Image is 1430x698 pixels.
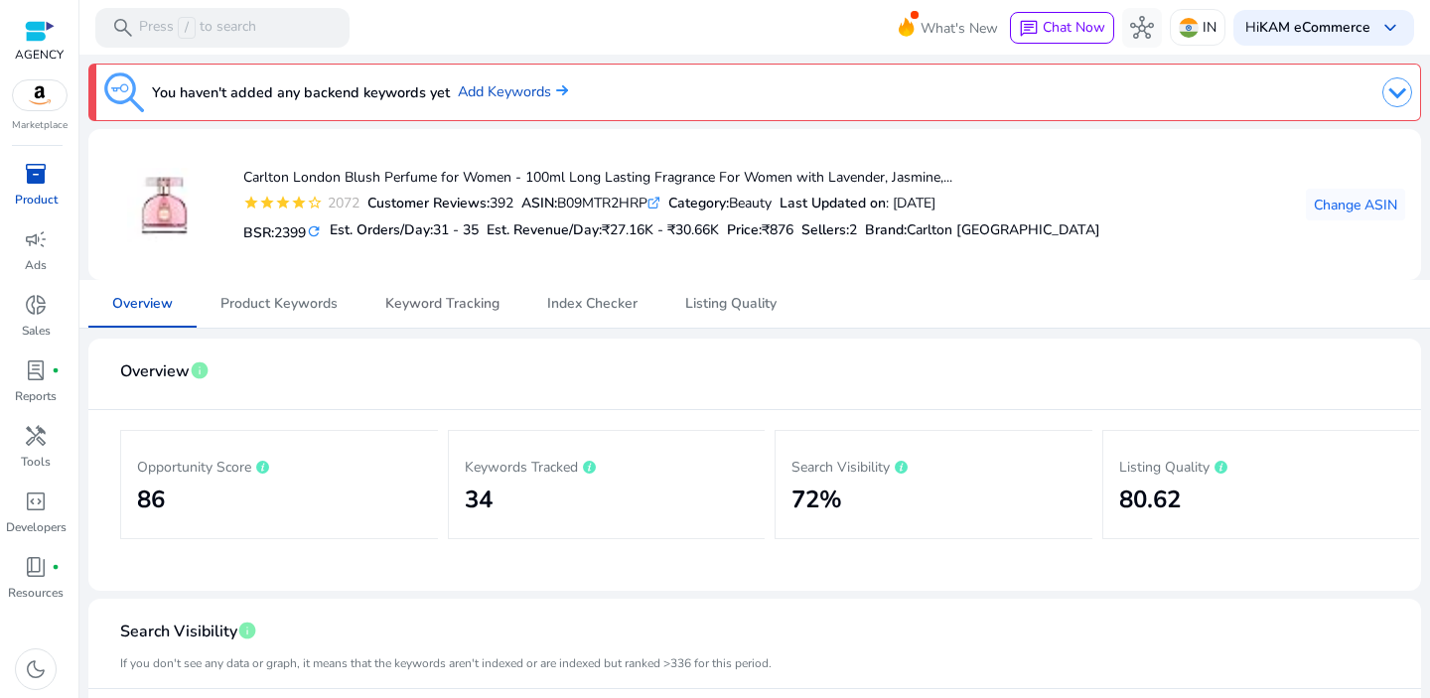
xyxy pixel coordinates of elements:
[685,297,777,311] span: Listing Quality
[433,220,479,239] span: 31 - 35
[120,615,237,649] span: Search Visibility
[8,584,64,602] p: Resources
[367,193,513,213] div: 392
[521,193,660,213] div: B09MTR2HRP
[1010,12,1114,44] button: chatChat Now
[13,80,67,110] img: amazon.svg
[178,17,196,39] span: /
[24,358,48,382] span: lab_profile
[291,195,307,210] mat-icon: star
[801,222,857,239] h5: Sellers:
[274,223,306,242] span: 2399
[243,195,259,210] mat-icon: star
[243,220,322,242] h5: BSR:
[602,220,719,239] span: ₹27.16K - ₹30.66K
[330,222,479,239] h5: Est. Orders/Day:
[22,322,51,340] p: Sales
[127,168,202,242] img: 41-nIQW7+AL._SS40_.jpg
[385,297,500,311] span: Keyword Tracking
[668,194,729,212] b: Category:
[12,118,68,133] p: Marketplace
[367,194,490,212] b: Customer Reviews:
[1314,195,1397,215] span: Change ASIN
[1019,19,1039,39] span: chat
[237,621,257,640] span: info
[1179,18,1199,38] img: in.svg
[1378,16,1402,40] span: keyboard_arrow_down
[323,193,359,213] div: 2072
[849,220,857,239] span: 2
[791,486,1076,514] h2: 72%
[1043,18,1105,37] span: Chat Now
[551,84,568,96] img: arrow-right.svg
[24,424,48,448] span: handyman
[1306,189,1405,220] button: Change ASIN
[15,387,57,405] p: Reports
[762,220,793,239] span: ₹876
[24,489,48,513] span: code_blocks
[780,194,886,212] b: Last Updated on
[1119,454,1404,478] p: Listing Quality
[921,11,998,46] span: What's New
[458,81,568,103] a: Add Keywords
[137,454,422,478] p: Opportunity Score
[780,193,935,213] div: : [DATE]
[275,195,291,210] mat-icon: star
[1119,486,1404,514] h2: 80.62
[220,297,338,311] span: Product Keywords
[259,195,275,210] mat-icon: star
[307,195,323,210] mat-icon: star_border
[24,162,48,186] span: inventory_2
[24,227,48,251] span: campaign
[152,80,450,104] h3: You haven't added any backend keywords yet
[1130,16,1154,40] span: hub
[25,256,47,274] p: Ads
[104,72,144,112] img: keyword-tracking.svg
[521,194,557,212] b: ASIN:
[112,297,173,311] span: Overview
[24,657,48,681] span: dark_mode
[1259,18,1370,37] b: KAM eCommerce
[52,366,60,374] span: fiber_manual_record
[24,555,48,579] span: book_4
[465,486,750,514] h2: 34
[52,563,60,571] span: fiber_manual_record
[791,454,1076,478] p: Search Visibility
[1122,8,1162,48] button: hub
[1382,77,1412,107] img: dropdown-arrow.svg
[190,360,210,380] span: info
[487,222,719,239] h5: Est. Revenue/Day:
[865,220,904,239] span: Brand
[865,222,1100,239] h5: :
[547,297,638,311] span: Index Checker
[21,453,51,471] p: Tools
[15,46,64,64] p: AGENCY
[139,17,256,39] p: Press to search
[243,170,1100,187] h4: Carlton London Blush Perfume for Women - 100ml Long Lasting Fragrance For Women with Lavender, Ja...
[111,16,135,40] span: search
[24,293,48,317] span: donut_small
[727,222,793,239] h5: Price:
[137,486,422,514] h2: 86
[15,191,58,209] p: Product
[1245,21,1370,35] p: Hi
[1203,10,1216,45] p: IN
[120,354,190,389] span: Overview
[6,518,67,536] p: Developers
[907,220,1100,239] span: Carlton [GEOGRAPHIC_DATA]
[120,654,772,673] mat-card-subtitle: If you don't see any data or graph, it means that the keywords aren't indexed or are indexed but ...
[465,454,750,478] p: Keywords Tracked
[306,222,322,241] mat-icon: refresh
[668,193,772,213] div: Beauty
